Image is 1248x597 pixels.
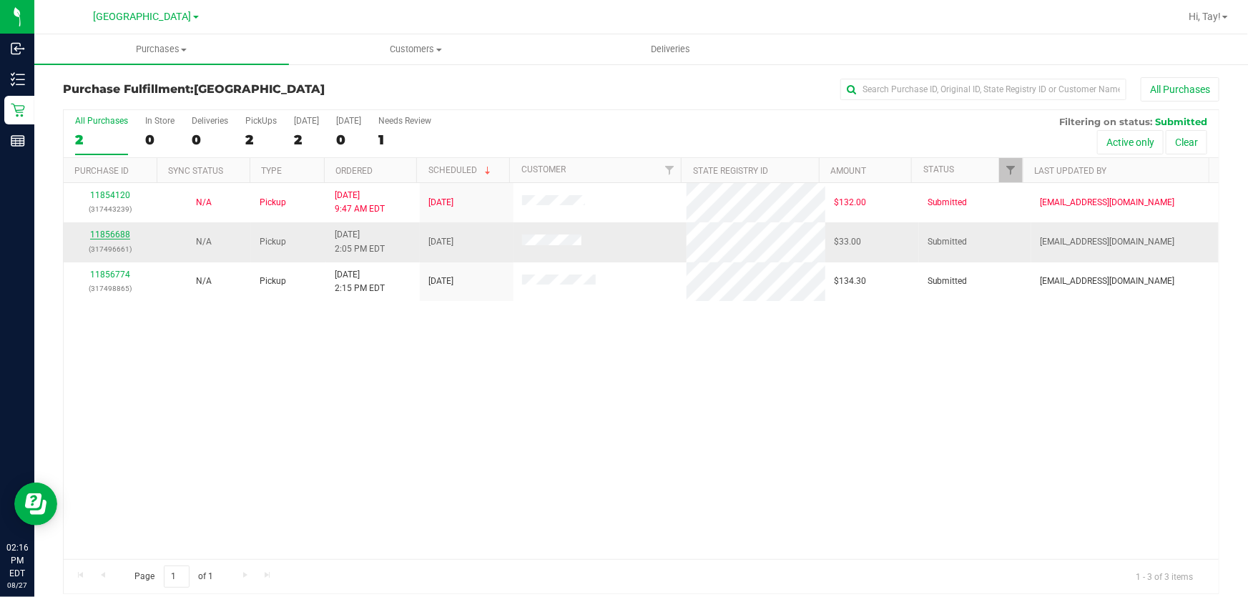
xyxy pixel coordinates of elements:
[428,235,453,249] span: [DATE]
[196,235,212,249] button: N/A
[260,196,286,209] span: Pickup
[521,164,566,174] a: Customer
[336,116,361,126] div: [DATE]
[1189,11,1221,22] span: Hi, Tay!
[260,235,286,249] span: Pickup
[834,235,861,249] span: $33.00
[94,11,192,23] span: [GEOGRAPHIC_DATA]
[72,282,149,295] p: (317498865)
[928,235,968,249] span: Submitted
[196,276,212,286] span: Not Applicable
[11,41,25,56] inline-svg: Inbound
[72,202,149,216] p: (317443239)
[1040,196,1174,209] span: [EMAIL_ADDRESS][DOMAIN_NAME]
[923,164,954,174] a: Status
[834,275,866,288] span: $134.30
[14,483,57,526] iframe: Resource center
[840,79,1126,100] input: Search Purchase ID, Original ID, State Registry ID or Customer Name...
[122,566,225,588] span: Page of 1
[192,132,228,148] div: 0
[1035,166,1107,176] a: Last Updated By
[145,132,175,148] div: 0
[1040,235,1174,249] span: [EMAIL_ADDRESS][DOMAIN_NAME]
[192,116,228,126] div: Deliveries
[196,237,212,247] span: Not Applicable
[63,83,448,96] h3: Purchase Fulfillment:
[75,132,128,148] div: 2
[196,197,212,207] span: Not Applicable
[1124,566,1204,587] span: 1 - 3 of 3 items
[693,166,768,176] a: State Registry ID
[335,166,373,176] a: Ordered
[75,116,128,126] div: All Purchases
[90,230,130,240] a: 11856688
[1155,116,1207,127] span: Submitted
[335,268,385,295] span: [DATE] 2:15 PM EDT
[34,43,289,56] span: Purchases
[290,43,543,56] span: Customers
[11,103,25,117] inline-svg: Retail
[6,541,28,580] p: 02:16 PM EDT
[90,270,130,280] a: 11856774
[294,132,319,148] div: 2
[428,165,493,175] a: Scheduled
[928,196,968,209] span: Submitted
[90,190,130,200] a: 11854120
[196,196,212,209] button: N/A
[289,34,544,64] a: Customers
[834,196,866,209] span: $132.00
[245,132,277,148] div: 2
[657,158,681,182] a: Filter
[1097,130,1164,154] button: Active only
[145,116,175,126] div: In Store
[999,158,1023,182] a: Filter
[830,166,866,176] a: Amount
[335,189,385,216] span: [DATE] 9:47 AM EDT
[196,275,212,288] button: N/A
[632,43,709,56] span: Deliveries
[543,34,797,64] a: Deliveries
[378,132,431,148] div: 1
[378,116,431,126] div: Needs Review
[1141,77,1219,102] button: All Purchases
[194,82,325,96] span: [GEOGRAPHIC_DATA]
[1059,116,1152,127] span: Filtering on status:
[11,72,25,87] inline-svg: Inventory
[428,196,453,209] span: [DATE]
[72,242,149,256] p: (317496661)
[261,166,282,176] a: Type
[294,116,319,126] div: [DATE]
[336,132,361,148] div: 0
[1040,275,1174,288] span: [EMAIL_ADDRESS][DOMAIN_NAME]
[6,580,28,591] p: 08/27
[1166,130,1207,154] button: Clear
[74,166,129,176] a: Purchase ID
[168,166,223,176] a: Sync Status
[34,34,289,64] a: Purchases
[164,566,190,588] input: 1
[335,228,385,255] span: [DATE] 2:05 PM EDT
[428,275,453,288] span: [DATE]
[928,275,968,288] span: Submitted
[260,275,286,288] span: Pickup
[245,116,277,126] div: PickUps
[11,134,25,148] inline-svg: Reports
